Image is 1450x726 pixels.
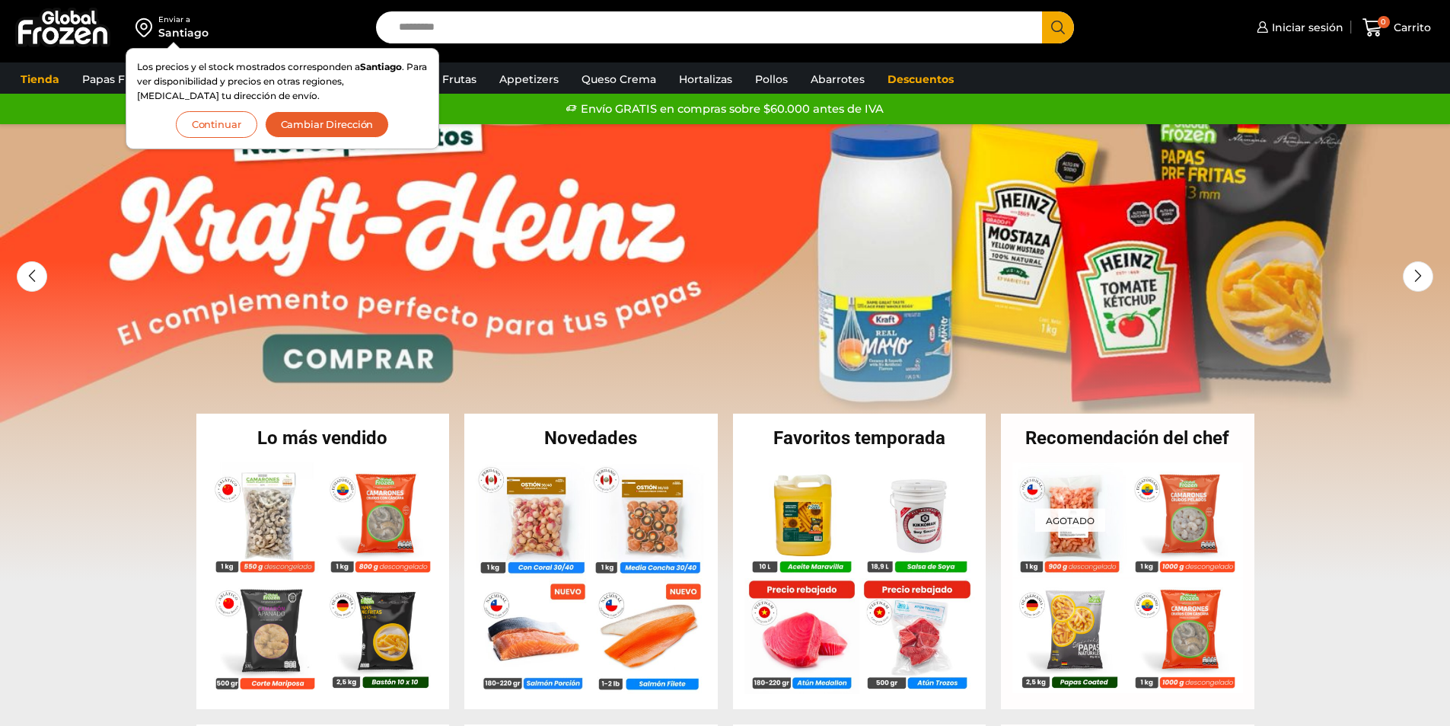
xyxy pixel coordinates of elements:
button: Continuar [176,111,257,138]
h2: Novedades [464,429,718,447]
h2: Lo más vendido [196,429,450,447]
div: Santiago [158,25,209,40]
a: Pollos [747,65,795,94]
span: 0 [1378,16,1390,28]
p: Los precios y el stock mostrados corresponden a . Para ver disponibilidad y precios en otras regi... [137,59,428,104]
div: Previous slide [17,261,47,292]
a: Appetizers [492,65,566,94]
span: Iniciar sesión [1268,20,1343,35]
div: Next slide [1403,261,1433,292]
a: Queso Crema [574,65,664,94]
span: Carrito [1390,20,1431,35]
div: Enviar a [158,14,209,25]
a: Tienda [13,65,67,94]
strong: Santiago [360,61,402,72]
a: 0 Carrito [1359,10,1435,46]
button: Search button [1042,11,1074,43]
a: Descuentos [880,65,961,94]
h2: Favoritos temporada [733,429,986,447]
a: Iniciar sesión [1253,12,1343,43]
a: Abarrotes [803,65,872,94]
p: Agotado [1035,508,1105,532]
button: Cambiar Dirección [265,111,390,138]
img: address-field-icon.svg [135,14,158,40]
a: Papas Fritas [75,65,156,94]
h2: Recomendación del chef [1001,429,1254,447]
a: Hortalizas [671,65,740,94]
